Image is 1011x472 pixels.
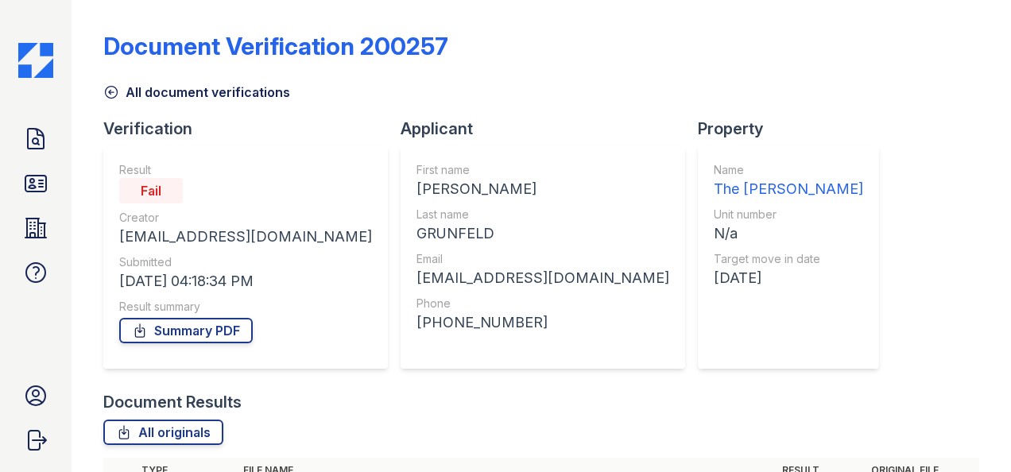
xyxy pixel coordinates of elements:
[103,420,223,445] a: All originals
[714,162,863,178] div: Name
[416,296,669,311] div: Phone
[119,210,372,226] div: Creator
[103,391,242,413] div: Document Results
[416,267,669,289] div: [EMAIL_ADDRESS][DOMAIN_NAME]
[103,32,448,60] div: Document Verification 200257
[416,311,669,334] div: [PHONE_NUMBER]
[714,178,863,200] div: The [PERSON_NAME]
[714,251,863,267] div: Target move in date
[416,222,669,245] div: GRUNFELD
[714,162,863,200] a: Name The [PERSON_NAME]
[416,162,669,178] div: First name
[103,83,290,102] a: All document verifications
[714,267,863,289] div: [DATE]
[416,251,669,267] div: Email
[416,178,669,200] div: [PERSON_NAME]
[401,118,698,140] div: Applicant
[119,318,253,343] a: Summary PDF
[119,162,372,178] div: Result
[119,270,372,292] div: [DATE] 04:18:34 PM
[714,207,863,222] div: Unit number
[698,118,892,140] div: Property
[119,226,372,248] div: [EMAIL_ADDRESS][DOMAIN_NAME]
[416,207,669,222] div: Last name
[119,254,372,270] div: Submitted
[119,299,372,315] div: Result summary
[714,222,863,245] div: N/a
[119,178,183,203] div: Fail
[103,118,401,140] div: Verification
[18,43,53,78] img: CE_Icon_Blue-c292c112584629df590d857e76928e9f676e5b41ef8f769ba2f05ee15b207248.png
